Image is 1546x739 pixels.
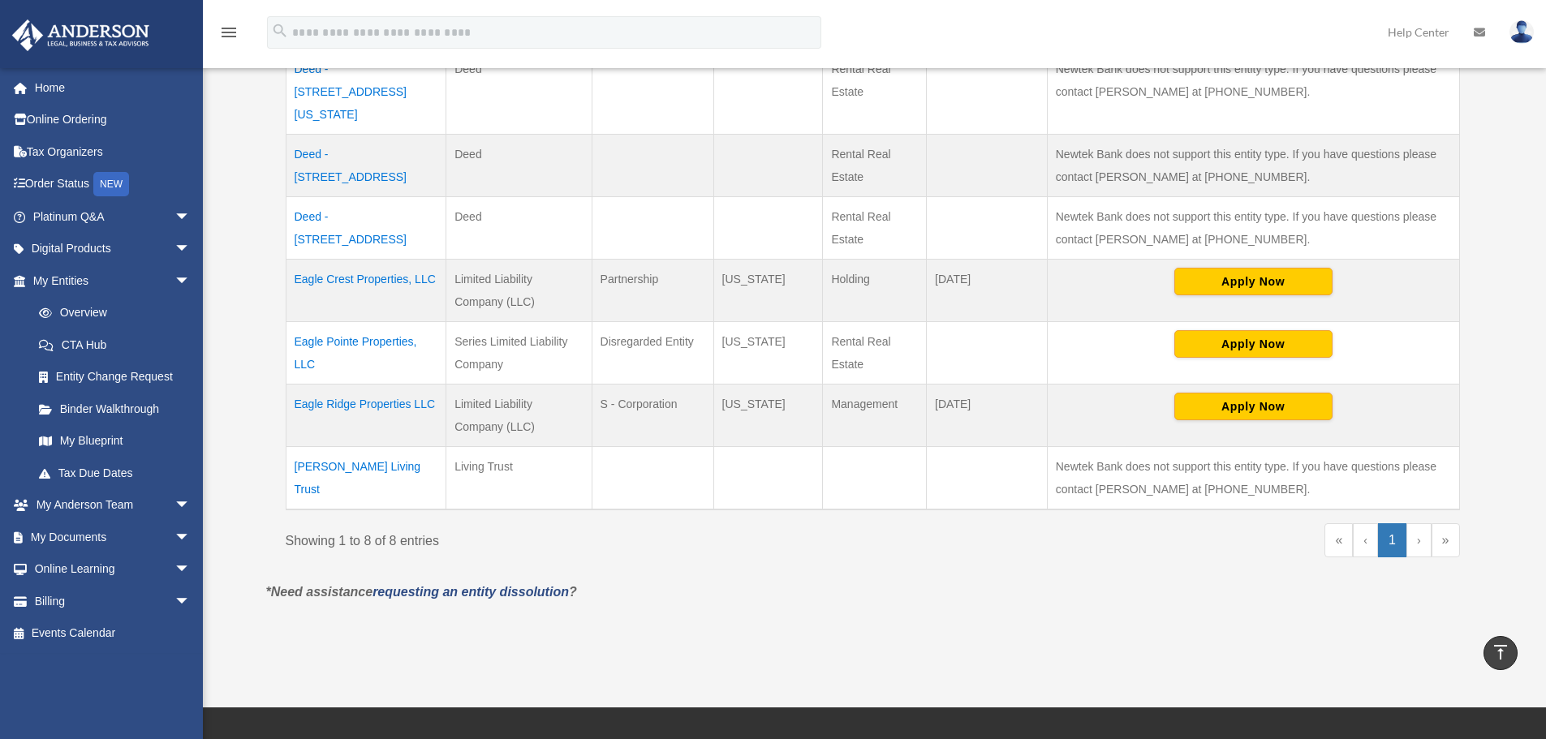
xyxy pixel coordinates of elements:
[266,585,577,599] em: *Need assistance ?
[174,200,207,234] span: arrow_drop_down
[592,260,713,322] td: Partnership
[713,322,823,385] td: [US_STATE]
[93,172,129,196] div: NEW
[1406,523,1432,557] a: Next
[446,385,592,447] td: Limited Liability Company (LLC)
[23,457,207,489] a: Tax Due Dates
[11,71,215,104] a: Home
[219,23,239,42] i: menu
[174,264,207,298] span: arrow_drop_down
[286,135,446,197] td: Deed - [STREET_ADDRESS]
[11,585,215,617] a: Billingarrow_drop_down
[1174,330,1333,358] button: Apply Now
[446,135,592,197] td: Deed
[23,361,207,393] a: Entity Change Request
[823,197,927,260] td: Rental Real Estate
[11,233,215,265] a: Digital Productsarrow_drop_down
[286,260,446,322] td: Eagle Crest Properties, LLC
[286,447,446,510] td: [PERSON_NAME] Living Trust
[23,425,207,458] a: My Blueprint
[1047,135,1459,197] td: Newtek Bank does not support this entity type. If you have questions please contact [PERSON_NAME]...
[11,521,215,553] a: My Documentsarrow_drop_down
[11,617,215,650] a: Events Calendar
[11,553,215,586] a: Online Learningarrow_drop_down
[446,197,592,260] td: Deed
[11,104,215,136] a: Online Ordering
[446,49,592,135] td: Deed
[713,385,823,447] td: [US_STATE]
[927,385,1048,447] td: [DATE]
[446,322,592,385] td: Series Limited Liability Company
[11,168,215,201] a: Order StatusNEW
[823,135,927,197] td: Rental Real Estate
[1047,447,1459,510] td: Newtek Bank does not support this entity type. If you have questions please contact [PERSON_NAME]...
[592,322,713,385] td: Disregarded Entity
[286,49,446,135] td: Deed - [STREET_ADDRESS][US_STATE]
[174,553,207,586] span: arrow_drop_down
[11,489,215,522] a: My Anderson Teamarrow_drop_down
[1324,523,1353,557] a: First
[823,385,927,447] td: Management
[446,447,592,510] td: Living Trust
[174,521,207,554] span: arrow_drop_down
[11,264,207,297] a: My Entitiesarrow_drop_down
[927,260,1048,322] td: [DATE]
[1509,20,1534,44] img: User Pic
[23,297,199,329] a: Overview
[286,385,446,447] td: Eagle Ridge Properties LLC
[174,233,207,266] span: arrow_drop_down
[1378,523,1406,557] a: 1
[1047,197,1459,260] td: Newtek Bank does not support this entity type. If you have questions please contact [PERSON_NAME]...
[174,585,207,618] span: arrow_drop_down
[1491,642,1510,662] i: vertical_align_top
[1047,49,1459,135] td: Newtek Bank does not support this entity type. If you have questions please contact [PERSON_NAME]...
[174,489,207,522] span: arrow_drop_down
[592,385,713,447] td: S - Corporation
[219,28,239,42] a: menu
[7,19,154,51] img: Anderson Advisors Platinum Portal
[823,49,927,135] td: Rental Real Estate
[823,260,927,322] td: Holding
[1484,636,1518,670] a: vertical_align_top
[1174,268,1333,295] button: Apply Now
[23,393,207,425] a: Binder Walkthrough
[1432,523,1460,557] a: Last
[713,260,823,322] td: [US_STATE]
[11,200,215,233] a: Platinum Q&Aarrow_drop_down
[823,322,927,385] td: Rental Real Estate
[446,260,592,322] td: Limited Liability Company (LLC)
[1174,393,1333,420] button: Apply Now
[271,22,289,40] i: search
[373,585,569,599] a: requesting an entity dissolution
[286,197,446,260] td: Deed - [STREET_ADDRESS]
[11,135,215,168] a: Tax Organizers
[23,329,207,361] a: CTA Hub
[1353,523,1378,557] a: Previous
[286,322,446,385] td: Eagle Pointe Properties, LLC
[286,523,861,552] div: Showing 1 to 8 of 8 entries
